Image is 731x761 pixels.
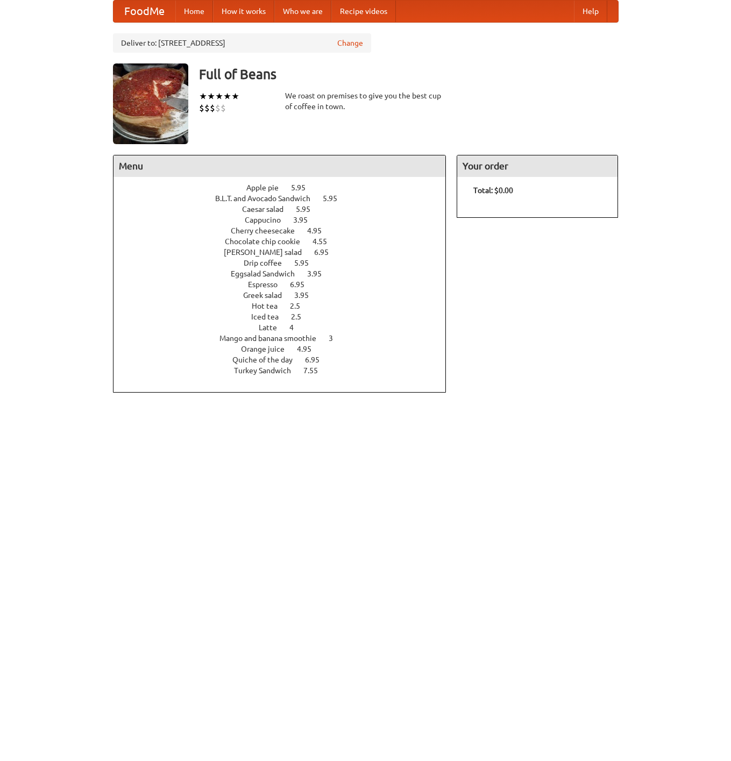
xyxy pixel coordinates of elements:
span: Quiche of the day [232,355,303,364]
a: Hot tea 2.5 [252,302,320,310]
h4: Your order [457,155,618,177]
a: Espresso 6.95 [248,280,324,289]
li: $ [215,102,221,114]
img: angular.jpg [113,63,188,144]
span: Chocolate chip cookie [225,237,311,246]
h3: Full of Beans [199,63,619,85]
a: Apple pie 5.95 [246,183,325,192]
span: 2.5 [291,312,312,321]
span: Espresso [248,280,288,289]
a: Caesar salad 5.95 [242,205,330,214]
span: 3.95 [307,269,332,278]
a: Home [175,1,213,22]
a: Help [574,1,607,22]
a: Chocolate chip cookie 4.55 [225,237,347,246]
a: Mango and banana smoothie 3 [219,334,353,343]
li: ★ [207,90,215,102]
span: Apple pie [246,183,289,192]
span: Greek salad [243,291,293,300]
span: 7.55 [303,366,329,375]
a: Latte 4 [259,323,314,332]
a: Cappucino 3.95 [245,216,328,224]
a: Change [337,38,363,48]
span: 3.95 [293,216,318,224]
span: B.L.T. and Avocado Sandwich [215,194,321,203]
a: Turkey Sandwich 7.55 [234,366,338,375]
span: Turkey Sandwich [234,366,302,375]
li: ★ [231,90,239,102]
span: 2.5 [290,302,311,310]
div: We roast on premises to give you the best cup of coffee in town. [285,90,446,112]
span: Mango and banana smoothie [219,334,327,343]
li: ★ [199,90,207,102]
span: Caesar salad [242,205,294,214]
a: Cherry cheesecake 4.95 [231,226,342,235]
span: 6.95 [305,355,330,364]
span: 3.95 [294,291,320,300]
span: 3 [329,334,344,343]
a: [PERSON_NAME] salad 6.95 [224,248,349,257]
span: Latte [259,323,288,332]
span: [PERSON_NAME] salad [224,248,313,257]
li: ★ [215,90,223,102]
a: FoodMe [113,1,175,22]
a: Iced tea 2.5 [251,312,321,321]
a: Orange juice 4.95 [241,345,331,353]
a: Eggsalad Sandwich 3.95 [231,269,342,278]
span: 5.95 [323,194,348,203]
span: 4 [289,323,304,332]
span: 4.95 [307,226,332,235]
span: Drip coffee [244,259,293,267]
span: Eggsalad Sandwich [231,269,306,278]
li: $ [199,102,204,114]
li: ★ [223,90,231,102]
span: Iced tea [251,312,289,321]
a: Who we are [274,1,331,22]
span: 4.95 [297,345,322,353]
span: Cherry cheesecake [231,226,306,235]
a: How it works [213,1,274,22]
li: $ [204,102,210,114]
span: 5.95 [291,183,316,192]
span: Orange juice [241,345,295,353]
a: Quiche of the day 6.95 [232,355,339,364]
h4: Menu [113,155,446,177]
span: 5.95 [296,205,321,214]
span: 6.95 [314,248,339,257]
a: Recipe videos [331,1,396,22]
a: Drip coffee 5.95 [244,259,329,267]
span: Cappucino [245,216,292,224]
li: $ [210,102,215,114]
span: Hot tea [252,302,288,310]
div: Deliver to: [STREET_ADDRESS] [113,33,371,53]
span: 6.95 [290,280,315,289]
span: 5.95 [294,259,320,267]
a: Greek salad 3.95 [243,291,329,300]
a: B.L.T. and Avocado Sandwich 5.95 [215,194,357,203]
b: Total: $0.00 [473,186,513,195]
span: 4.55 [313,237,338,246]
li: $ [221,102,226,114]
